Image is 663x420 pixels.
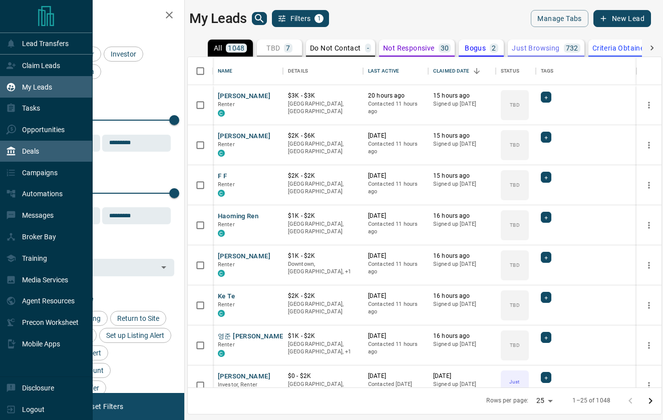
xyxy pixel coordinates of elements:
p: 16 hours ago [433,292,491,300]
p: Contacted 11 hours ago [368,220,423,236]
p: $3K - $3K [288,92,358,100]
p: [DATE] [368,172,423,180]
p: 16 hours ago [433,252,491,260]
p: [DATE] [368,292,423,300]
p: [GEOGRAPHIC_DATA], [GEOGRAPHIC_DATA] [288,220,358,236]
span: + [544,292,548,302]
div: Last Active [363,57,428,85]
p: [GEOGRAPHIC_DATA], [GEOGRAPHIC_DATA] [288,180,358,196]
p: Contacted [DATE] [368,380,423,388]
div: Details [288,57,308,85]
div: 25 [532,393,556,408]
p: [DATE] [433,372,491,380]
button: more [641,98,656,113]
p: - [367,45,369,52]
p: $1K - $2K [288,212,358,220]
p: Bogus [465,45,486,52]
button: more [641,138,656,153]
p: Signed up [DATE] [433,140,491,148]
button: search button [252,12,267,25]
p: TBD [510,341,519,349]
span: Return to Site [114,314,163,322]
div: Name [218,57,233,85]
button: F F [218,172,227,181]
button: New Lead [593,10,651,27]
button: more [641,178,656,193]
span: Investor, Renter [218,381,257,388]
span: Renter [218,101,235,108]
div: Investor [104,47,143,62]
p: [DATE] [368,212,423,220]
span: Investor [107,50,140,58]
div: + [541,252,551,263]
p: Contacted 11 hours ago [368,100,423,116]
div: Claimed Date [428,57,496,85]
div: Set up Listing Alert [99,328,171,343]
div: condos.ca [218,190,225,197]
p: 1048 [228,45,245,52]
p: TBD [510,221,519,229]
p: 15 hours ago [433,132,491,140]
p: Contacted 11 hours ago [368,300,423,316]
span: Renter [218,301,235,308]
button: more [641,378,656,393]
p: $2K - $6K [288,132,358,140]
span: + [544,212,548,222]
p: TBD [510,141,519,149]
div: Return to Site [110,311,166,326]
p: Just Browsing [512,45,559,52]
p: 16 hours ago [433,212,491,220]
p: 16 hours ago [433,332,491,340]
p: Toronto [288,260,358,276]
p: [DATE] [368,252,423,260]
p: [GEOGRAPHIC_DATA], [GEOGRAPHIC_DATA] [288,300,358,316]
span: + [544,332,548,342]
p: Signed up [DATE] [433,100,491,108]
button: Ke Te [218,292,235,301]
p: TBD [510,181,519,189]
p: Contacted 11 hours ago [368,140,423,156]
div: condos.ca [218,110,225,117]
p: $1K - $2K [288,332,358,340]
p: Toronto [288,340,358,356]
div: Tags [541,57,554,85]
button: Reset Filters [76,398,130,415]
p: [DATE] [368,132,423,140]
button: Go to next page [640,391,660,411]
button: Sort [470,64,484,78]
p: Signed up [DATE] [433,380,491,388]
div: condos.ca [218,310,225,317]
div: Tags [536,57,636,85]
span: Renter [218,221,235,228]
span: Renter [218,261,235,268]
div: + [541,172,551,183]
p: TBD [510,301,519,309]
p: Rows per page: [486,396,528,405]
p: Contacted 11 hours ago [368,180,423,196]
button: [PERSON_NAME] [218,372,270,381]
p: 20 hours ago [368,92,423,100]
p: [DATE] [368,332,423,340]
p: [GEOGRAPHIC_DATA], [GEOGRAPHIC_DATA] [288,140,358,156]
p: [GEOGRAPHIC_DATA], [GEOGRAPHIC_DATA] [288,100,358,116]
span: Renter [218,181,235,188]
p: TBD [266,45,280,52]
button: more [641,298,656,313]
p: 1–25 of 1048 [572,396,610,405]
span: + [544,132,548,142]
p: Signed up [DATE] [433,220,491,228]
p: $1K - $2K [288,252,358,260]
div: + [541,292,551,303]
div: condos.ca [218,150,225,157]
p: Signed up [DATE] [433,340,491,348]
button: 영준 [PERSON_NAME] [218,332,285,341]
h2: Filters [32,10,174,22]
button: Manage Tabs [531,10,588,27]
p: Just Browsing [502,378,528,393]
div: condos.ca [218,270,225,277]
p: 2 [492,45,496,52]
span: + [544,252,548,262]
h1: My Leads [189,11,247,27]
button: [PERSON_NAME] [218,252,270,261]
span: + [544,372,548,382]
